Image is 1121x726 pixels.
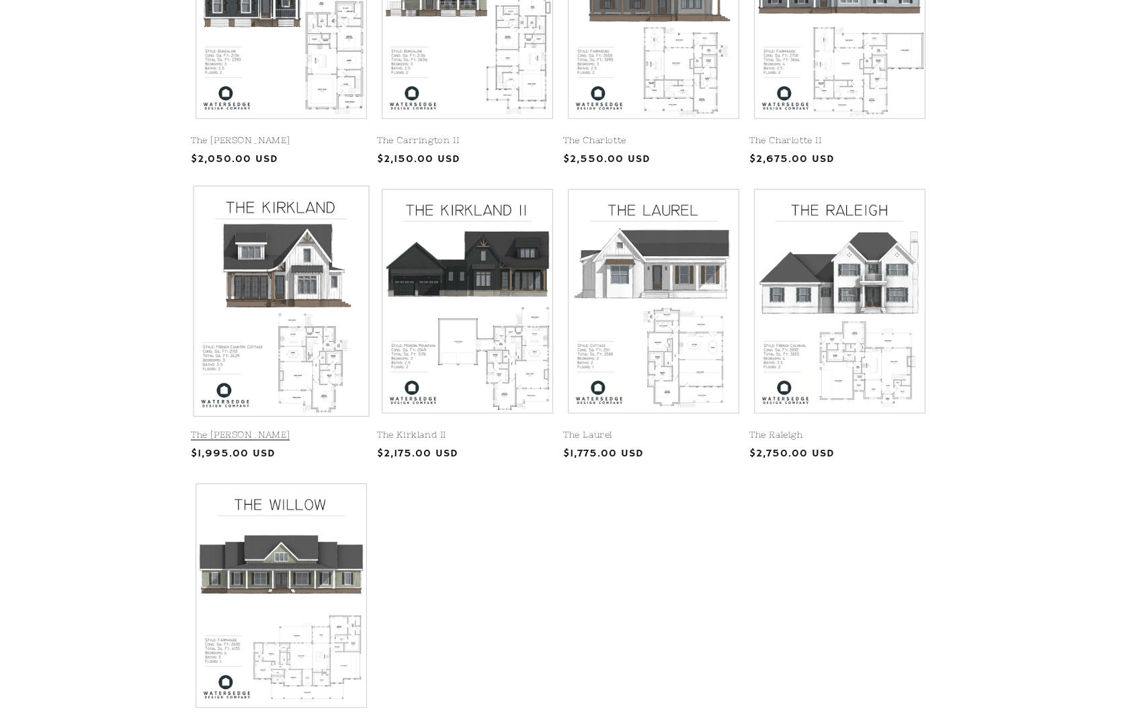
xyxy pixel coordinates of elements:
a: The [PERSON_NAME] [191,430,372,441]
a: The Kirkland II [377,430,558,441]
a: The Charlotte [563,135,744,147]
a: The Carrington II [377,135,558,147]
a: The Raleigh [749,430,930,441]
a: The [PERSON_NAME] [191,135,372,147]
a: The Charlotte II [749,135,930,147]
a: The Laurel [563,430,744,441]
